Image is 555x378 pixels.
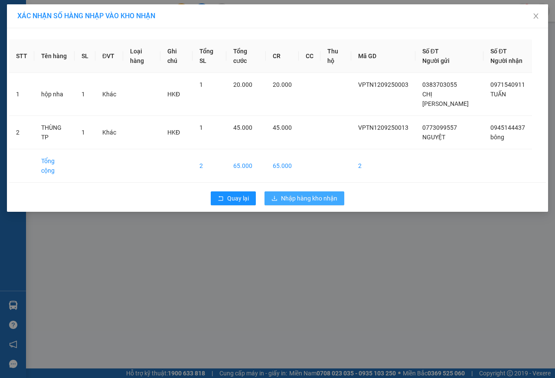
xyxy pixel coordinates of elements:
[9,116,34,149] td: 2
[34,73,75,116] td: hộp nha
[211,191,256,205] button: rollbackQuay lại
[422,81,457,88] span: 0383703055
[490,134,504,141] span: bông
[95,39,123,73] th: ĐVT
[95,116,123,149] td: Khác
[69,5,119,12] strong: ĐỒNG PHƯỚC
[34,149,75,183] td: Tổng cộng
[167,129,180,136] span: HKĐ
[422,48,439,55] span: Số ĐT
[351,39,415,73] th: Mã GD
[160,39,193,73] th: Ghi chú
[227,194,249,203] span: Quay lại
[218,195,224,202] span: rollback
[3,5,42,43] img: logo
[273,81,292,88] span: 20.000
[43,55,92,62] span: VPMC1209250001
[266,149,299,183] td: 65.000
[264,191,344,205] button: downloadNhập hàng kho nhận
[23,47,106,54] span: -----------------------------------------
[199,124,203,131] span: 1
[422,124,457,131] span: 0773099557
[422,91,469,107] span: CHỊ [PERSON_NAME]
[17,12,155,20] span: XÁC NHẬN SỐ HÀNG NHẬP VÀO KHO NHẬN
[193,39,226,73] th: Tổng SL
[3,56,92,61] span: [PERSON_NAME]:
[193,149,226,183] td: 2
[281,194,337,203] span: Nhập hàng kho nhận
[422,57,450,64] span: Người gửi
[351,149,415,183] td: 2
[233,81,252,88] span: 20.000
[199,81,203,88] span: 1
[9,73,34,116] td: 1
[9,39,34,73] th: STT
[271,195,277,202] span: download
[358,81,408,88] span: VPTN1209250003
[490,57,522,64] span: Người nhận
[82,129,85,136] span: 1
[167,91,180,98] span: HKĐ
[82,91,85,98] span: 1
[95,73,123,116] td: Khác
[320,39,351,73] th: Thu hộ
[358,124,408,131] span: VPTN1209250013
[233,124,252,131] span: 45.000
[34,116,75,149] td: THÙNG TP
[266,39,299,73] th: CR
[19,63,53,68] span: 06:48:56 [DATE]
[69,14,117,25] span: Bến xe [GEOGRAPHIC_DATA]
[34,39,75,73] th: Tên hàng
[422,134,445,141] span: NGUYỆT
[123,39,160,73] th: Loại hàng
[75,39,95,73] th: SL
[69,39,106,44] span: Hotline: 19001152
[299,39,320,73] th: CC
[490,124,525,131] span: 0945144437
[3,63,53,68] span: In ngày:
[532,13,539,20] span: close
[226,149,266,183] td: 65.000
[490,48,507,55] span: Số ĐT
[273,124,292,131] span: 45.000
[524,4,548,29] button: Close
[490,81,525,88] span: 0971540911
[69,26,119,37] span: 01 Võ Văn Truyện, KP.1, Phường 2
[490,91,506,98] span: TUẤN
[226,39,266,73] th: Tổng cước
